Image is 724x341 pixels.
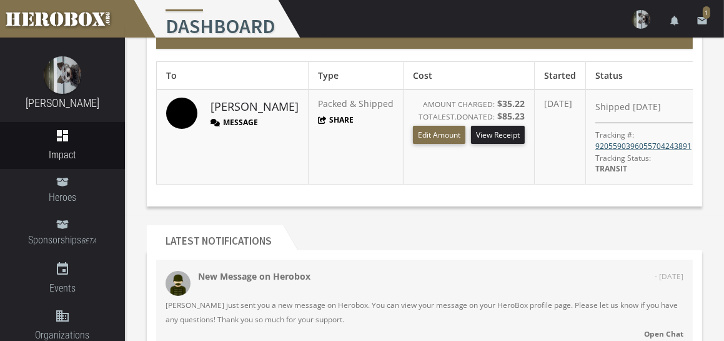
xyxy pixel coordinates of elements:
[586,62,708,90] th: Status
[166,271,191,296] img: male.jpg
[166,98,197,129] img: image
[669,15,680,26] i: notifications
[309,62,404,90] th: Type
[644,328,683,338] strong: Open Chat
[26,96,99,109] a: [PERSON_NAME]
[655,269,683,283] span: - [DATE]
[497,110,525,122] b: $85.23
[147,225,283,250] h2: Latest Notifications
[535,62,586,90] th: Started
[211,99,299,115] a: [PERSON_NAME]
[413,126,465,144] button: Edit Amount
[211,117,258,128] button: Message
[423,99,495,109] small: AMOUNT CHARGED:
[55,128,70,143] i: dashboard
[595,130,634,140] p: Tracking #:
[497,98,525,109] b: $35.22
[595,101,661,113] span: Shipped [DATE]
[404,62,535,90] th: Cost
[442,111,457,121] span: EST.
[82,237,97,245] small: BETA
[318,98,394,109] span: Packed & Shipped
[198,270,310,282] strong: New Message on Herobox
[44,56,81,94] img: image
[166,327,683,341] a: Open Chat
[157,62,309,90] th: To
[595,141,692,151] a: 9205590396055704243891
[632,10,650,29] img: user-image
[697,15,708,26] i: email
[595,163,627,174] span: TRANSIT
[318,115,354,125] button: Share
[703,6,710,19] span: 1
[595,153,651,163] span: Tracking Status:
[419,111,495,121] small: TOTAL DONATED:
[471,126,525,144] a: View Receipt
[166,298,683,327] span: [PERSON_NAME] just sent you a new message on Herobox. You can view your message on your HeroBox p...
[535,89,586,184] td: [DATE]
